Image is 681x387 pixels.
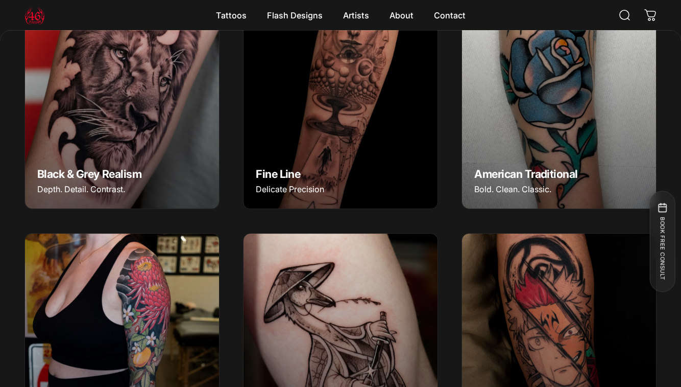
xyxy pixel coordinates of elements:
a: Contact [424,5,476,26]
nav: Primary [206,5,476,26]
summary: Flash Designs [257,5,333,26]
summary: Tattoos [206,5,257,26]
summary: Artists [333,5,379,26]
button: BOOK FREE CONSULT [649,191,675,292]
a: 0 items [639,4,662,27]
summary: About [379,5,424,26]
